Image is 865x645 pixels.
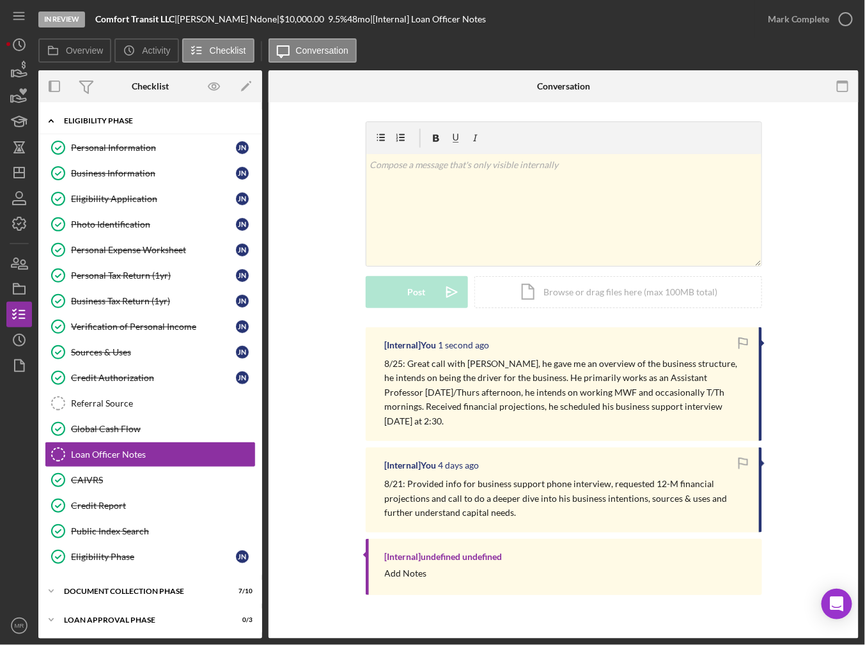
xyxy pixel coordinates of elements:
button: Checklist [182,38,254,63]
a: Business Tax Return (1yr)JN [45,288,256,314]
p: 8/25: Great call with [PERSON_NAME], he gave me an overview of the business structure, he intends... [385,357,746,428]
div: CAIVRS [71,475,255,485]
a: Credit Report [45,493,256,518]
div: Eligibility Application [71,194,236,204]
div: Public Index Search [71,526,255,536]
div: J N [236,550,249,563]
a: Credit AuthorizationJN [45,365,256,391]
div: Eligibility Phase [64,117,246,125]
div: [Internal] You [385,460,437,470]
button: Post [366,276,468,308]
div: Referral Source [71,398,255,408]
div: Document Collection Phase [64,587,221,595]
text: MR [15,623,24,630]
a: Referral Source [45,391,256,416]
div: Open Intercom Messenger [822,589,852,619]
button: Mark Complete [755,6,859,32]
div: J N [236,167,249,180]
div: Sources & Uses [71,347,236,357]
div: Personal Information [71,143,236,153]
label: Conversation [296,45,349,56]
a: Personal Expense WorksheetJN [45,237,256,263]
div: Business Information [71,168,236,178]
div: Post [408,276,426,308]
a: Photo IdentificationJN [45,212,256,237]
div: 9.5 % [328,14,347,24]
div: Eligibility Phase [71,552,236,562]
div: J N [236,346,249,359]
label: Checklist [210,45,246,56]
time: 2025-08-21 18:51 [439,460,479,470]
a: Eligibility ApplicationJN [45,186,256,212]
a: Sources & UsesJN [45,339,256,365]
a: Personal InformationJN [45,135,256,160]
div: Personal Expense Worksheet [71,245,236,255]
div: In Review [38,12,85,27]
div: | [Internal] Loan Officer Notes [370,14,486,24]
button: Conversation [269,38,357,63]
label: Activity [142,45,170,56]
a: Personal Tax Return (1yr)JN [45,263,256,288]
a: Public Index Search [45,518,256,544]
div: Photo Identification [71,219,236,229]
div: [Internal] You [385,340,437,350]
p: 8/21: Provided info for business support phone interview, requested 12-M financial projections an... [385,477,746,520]
div: J N [236,218,249,231]
div: Conversation [537,81,590,91]
div: Loan Officer Notes [71,449,255,460]
button: MR [6,613,32,639]
div: J N [236,371,249,384]
a: CAIVRS [45,467,256,493]
div: J N [236,295,249,307]
div: Business Tax Return (1yr) [71,296,236,306]
div: J N [236,244,249,256]
a: Verification of Personal IncomeJN [45,314,256,339]
div: 0 / 3 [230,616,253,624]
button: Overview [38,38,111,63]
div: Mark Complete [768,6,830,32]
b: Comfort Transit LLC [95,13,175,24]
div: 48 mo [347,14,370,24]
div: | [95,14,177,24]
a: Loan Officer Notes [45,442,256,467]
div: J N [236,192,249,205]
div: Personal Tax Return (1yr) [71,270,236,281]
div: J N [236,141,249,154]
div: [PERSON_NAME] Ndone | [177,14,279,24]
div: Global Cash Flow [71,424,255,434]
div: J N [236,269,249,282]
a: Eligibility PhaseJN [45,544,256,570]
div: Checklist [132,81,169,91]
button: Activity [114,38,178,63]
div: Add Notes [385,568,427,579]
div: Credit Report [71,501,255,511]
div: J N [236,320,249,333]
div: Credit Authorization [71,373,236,383]
label: Overview [66,45,103,56]
div: [Internal] undefined undefined [385,552,503,562]
div: 7 / 10 [230,587,253,595]
div: Verification of Personal Income [71,322,236,332]
a: Global Cash Flow [45,416,256,442]
a: Business InformationJN [45,160,256,186]
div: Loan Approval Phase [64,616,221,624]
time: 2025-08-25 18:52 [439,340,490,350]
div: $10,000.00 [279,14,328,24]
